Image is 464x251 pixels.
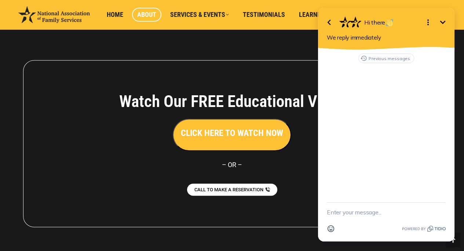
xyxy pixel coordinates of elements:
[50,53,106,63] button: Previous messages
[107,11,123,19] span: Home
[173,130,291,137] a: CLICK HERE TO WATCH NOW
[187,184,277,196] a: CALL TO MAKE A RESERVATION
[243,11,285,19] span: Testimonials
[56,19,85,26] span: Hi there
[299,11,350,19] span: Learning Center
[78,92,386,111] h4: Watch Our FREE Educational Video
[137,11,156,19] span: About
[15,222,29,236] button: Open Emoji picker
[170,11,229,19] span: Services & Events
[294,8,355,22] a: Learning Center
[18,203,137,222] textarea: New message
[18,34,72,41] span: We reply immediately
[127,15,142,30] button: Minimize
[181,127,283,139] h3: CLICK HERE TO WATCH NOW
[173,119,291,151] button: CLICK HERE TO WATCH NOW
[132,8,161,22] a: About
[238,8,290,22] a: Testimonials
[194,187,263,192] span: CALL TO MAKE A RESERVATION
[102,8,128,22] a: Home
[112,15,127,30] button: Open options
[222,161,242,169] span: – OR –
[77,19,85,26] img: 👋
[18,6,90,23] img: National Association of Family Services
[94,224,137,233] a: Powered by Tidio.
